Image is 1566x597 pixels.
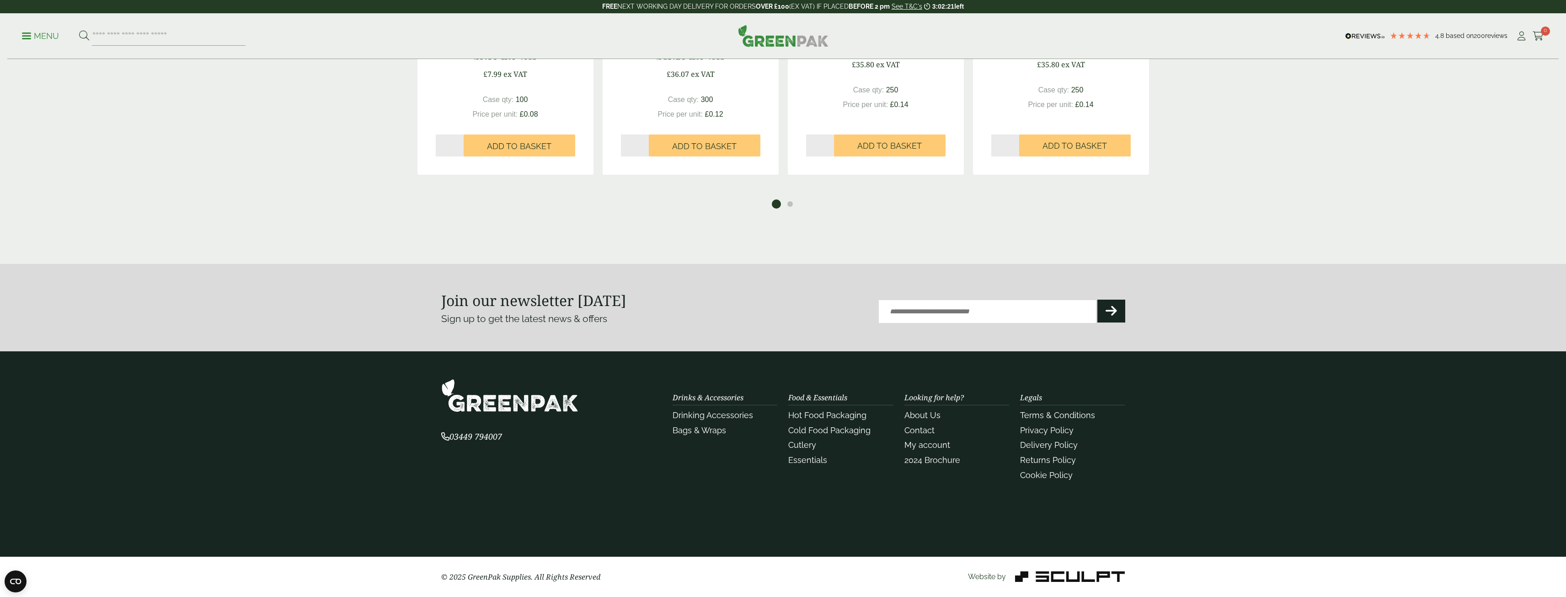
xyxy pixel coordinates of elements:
bdi: 0.12 [705,110,723,118]
a: Hot Food Packaging [788,410,866,420]
a: 0 [1533,29,1544,43]
a: Privacy Policy [1020,425,1074,435]
span: Case qty: [853,86,884,94]
strong: BEFORE 2 pm [849,3,890,10]
strong: OVER £100 [756,3,789,10]
img: Sculpt [1015,571,1125,582]
span: £ [1037,59,1041,70]
span: Case qty: [483,96,514,103]
span: 250 [1071,86,1084,94]
a: See T&C's [892,3,922,10]
a: About Us [904,410,941,420]
span: Add to Basket [857,141,922,151]
a: Drinking Accessories [673,410,753,420]
span: ex VAT [876,59,900,70]
span: Price per unit: [657,110,703,118]
span: Website by [968,572,1006,581]
span: £ [705,110,709,118]
span: Case qty: [1038,86,1069,94]
img: REVIEWS.io [1345,33,1385,39]
button: Add to Basket [834,134,946,156]
span: £ [890,101,894,108]
button: Add to Basket [1019,134,1131,156]
span: ex VAT [691,69,715,79]
bdi: 36.07 [667,69,689,79]
button: Add to Basket [464,134,575,156]
i: Cart [1533,32,1544,41]
span: £ [852,59,856,70]
button: 2 of 2 [786,199,795,209]
a: My account [904,440,950,450]
a: Essentials [788,455,827,465]
a: Cutlery [788,440,816,450]
span: 200 [1474,32,1485,39]
span: Price per unit: [843,101,888,108]
button: 1 of 2 [772,199,781,209]
bdi: 0.08 [520,110,538,118]
img: GreenPak Supplies [441,379,578,412]
span: Based on [1446,32,1474,39]
bdi: 7.99 [483,69,502,79]
span: ex VAT [1061,59,1085,70]
a: Returns Policy [1020,455,1076,465]
a: Cold Food Packaging [788,425,871,435]
button: Add to Basket [649,134,760,156]
bdi: 35.80 [1037,59,1059,70]
span: £ [520,110,524,118]
span: 4.8 [1435,32,1446,39]
span: ex VAT [503,69,527,79]
span: 3:02:21 [932,3,954,10]
span: Add to Basket [1042,141,1107,151]
span: £ [667,69,671,79]
p: Menu [22,31,59,42]
strong: Join our newsletter [DATE] [441,290,626,310]
a: Contact [904,425,935,435]
span: left [954,3,964,10]
a: 2024 Brochure [904,455,960,465]
a: Delivery Policy [1020,440,1078,450]
span: 100 [516,96,528,103]
img: GreenPak Supplies [738,25,828,47]
bdi: 35.80 [852,59,874,70]
p: Sign up to get the latest news & offers [441,312,749,326]
div: 4.79 Stars [1390,32,1431,40]
strong: FREE [602,3,617,10]
span: 03449 794007 [441,431,502,442]
span: reviews [1485,32,1507,39]
span: 0 [1541,27,1550,36]
a: Terms & Conditions [1020,410,1095,420]
span: Price per unit: [472,110,518,118]
span: Add to Basket [487,141,551,151]
span: £ [483,69,487,79]
span: Add to Basket [672,141,737,151]
a: Bags & Wraps [673,425,726,435]
span: Case qty: [668,96,699,103]
span: Price per unit: [1028,101,1073,108]
a: 03449 794007 [441,433,502,441]
span: £ [1075,101,1080,108]
bdi: 0.14 [890,101,909,108]
bdi: 0.14 [1075,101,1094,108]
a: Menu [22,31,59,40]
a: Cookie Policy [1020,470,1073,480]
span: 300 [701,96,713,103]
span: 250 [886,86,898,94]
i: My Account [1516,32,1527,41]
button: Open CMP widget [5,570,27,592]
p: © 2025 GreenPak Supplies. All Rights Reserved [441,571,662,582]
